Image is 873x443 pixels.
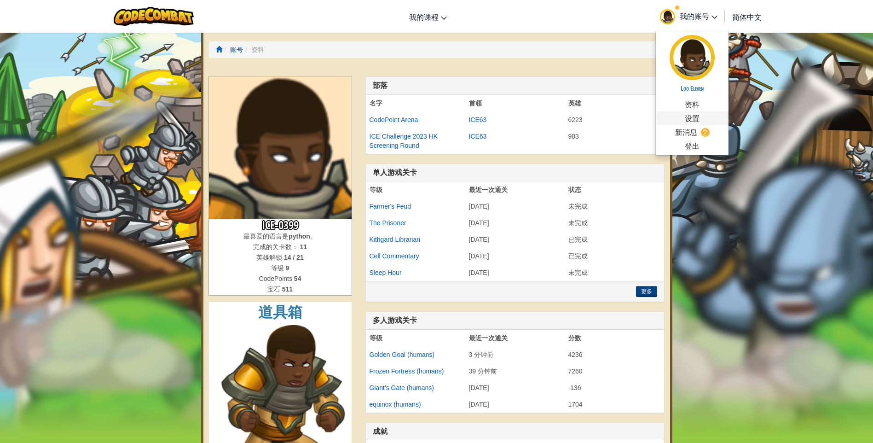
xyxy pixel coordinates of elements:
img: CodeCombat logo [114,7,194,26]
span: 等级 [271,264,286,272]
strong: 11 [300,243,307,251]
td: 6223 [565,111,664,128]
img: avatar [670,35,715,80]
a: Cell Commentary [370,252,419,260]
span: 我的账号 [680,11,717,21]
h3: ICE-0399 [209,219,352,232]
strong: 9 [286,264,289,272]
strong: 511 [282,286,293,293]
h3: 多人游戏关卡 [373,316,657,325]
td: 39 分钟前 [465,363,565,379]
span: 我的课程 [409,12,439,22]
a: ICE63 [469,116,487,123]
td: 1704 [565,396,664,413]
h3: 部落 [373,82,657,90]
span: 新消息 [675,127,697,138]
th: 最近一次通关 [465,181,565,198]
a: equinox (humans) [370,401,421,408]
td: [DATE] [465,379,565,396]
td: 7260 [565,363,664,379]
a: Farmer's Feud [370,203,411,210]
a: 简体中文 [728,4,766,29]
strong: 54 [294,275,301,282]
th: 等级 [366,330,465,346]
strong: 14 / 21 [284,254,304,261]
a: 账号 [230,46,243,53]
th: 分数 [565,330,664,346]
h3: 成就 [373,427,657,436]
a: 资料 [656,98,728,111]
a: 登出 [656,139,728,153]
td: [DATE] [465,215,565,231]
td: 已完成 [565,231,664,248]
td: 未完成 [565,198,664,215]
td: [DATE] [465,198,565,215]
td: -136 [565,379,664,396]
span: 2 [701,128,710,137]
h3: 单人游戏关卡 [373,169,657,177]
span: CodePoints [259,275,294,282]
td: 未完成 [565,215,664,231]
span: 。 [310,233,317,240]
li: 资料 [243,45,264,54]
th: 最近一次通关 [465,330,565,346]
span: 宝石 [267,286,282,293]
th: 英雄 [565,95,664,111]
td: [DATE] [465,396,565,413]
a: Frozen Fortress (humans) [370,367,444,375]
a: 设置 [656,111,728,125]
th: 首领 [465,95,565,111]
img: avatar [660,9,675,24]
a: The Prisoner [370,219,406,227]
td: 3 分钟前 [465,346,565,363]
a: 我的课程 [405,4,451,29]
td: [DATE] [465,248,565,264]
h5: Loo Eleven [665,85,719,92]
h2: 道具箱 [209,302,352,323]
a: 我的账号 [655,2,722,31]
td: [DATE] [465,231,565,248]
th: 等级 [366,181,465,198]
a: Sleep Hour [370,269,402,276]
span: 最喜爱的语言是 [243,233,289,240]
td: 4236 [565,346,664,363]
td: [DATE] [465,264,565,281]
th: 名字 [366,95,465,111]
a: Kithgard Librarian [370,236,421,243]
span: 完成的关卡数： [253,243,300,251]
td: 未完成 [565,264,664,281]
strong: python [289,233,310,240]
th: 状态 [565,181,664,198]
span: 英雄解锁 [256,254,284,261]
td: 已完成 [565,248,664,264]
span: 简体中文 [732,12,762,22]
td: 983 [565,128,664,154]
a: CodePoint Arena [370,116,418,123]
a: 新消息2 [656,125,728,139]
a: Loo Eleven [656,34,728,98]
a: Giant's Gate (humans) [370,384,434,391]
button: 更多 [636,286,657,297]
a: ICE63 [469,133,487,140]
a: ICE Challenge 2023 HK Screening Round [370,133,438,149]
a: Golden Goal (humans) [370,351,435,358]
